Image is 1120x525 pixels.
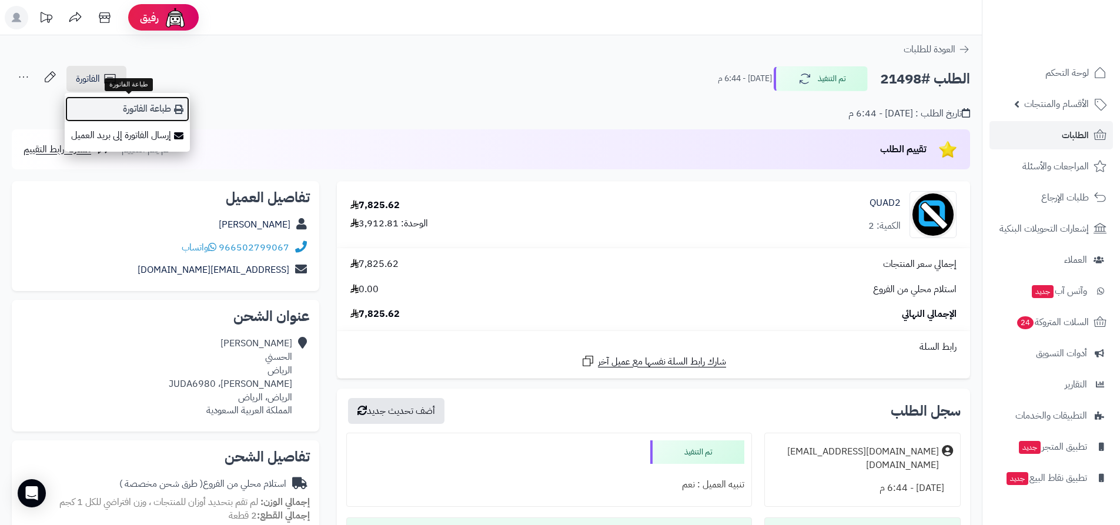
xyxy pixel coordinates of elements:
a: شارك رابط السلة نفسها مع عميل آخر [581,354,726,369]
h2: تفاصيل الشحن [21,450,310,464]
span: العملاء [1064,252,1087,268]
a: أدوات التسويق [989,339,1113,367]
span: 7,825.62 [350,307,400,321]
span: لوحة التحكم [1045,65,1089,81]
a: التقارير [989,370,1113,399]
span: لم تقم بتحديد أوزان للمنتجات ، وزن افتراضي للكل 1 كجم [59,495,258,509]
span: الطلبات [1062,127,1089,143]
span: التقارير [1065,376,1087,393]
button: أضف تحديث جديد [348,398,444,424]
a: [PERSON_NAME] [219,218,290,232]
span: الأقسام والمنتجات [1024,96,1089,112]
span: السلات المتروكة [1016,314,1089,330]
span: الفاتورة [76,72,100,86]
span: تقييم الطلب [880,142,927,156]
a: التطبيقات والخدمات [989,402,1113,430]
a: 966502799067 [219,240,289,255]
img: ai-face.png [163,6,187,29]
small: 2 قطعة [229,509,310,523]
a: وآتس آبجديد [989,277,1113,305]
div: استلام محلي من الفروع [119,477,286,491]
span: 24 [1017,316,1034,329]
a: العودة للطلبات [904,42,970,56]
div: طباعة الفاتورة [105,78,153,91]
a: QUAD2 [870,196,901,210]
h2: تفاصيل العميل [21,190,310,205]
a: الفاتورة [66,66,126,92]
h2: الطلب #21498 [880,67,970,91]
span: إشعارات التحويلات البنكية [999,220,1089,237]
div: Open Intercom Messenger [18,479,46,507]
div: [DATE] - 6:44 م [772,477,953,500]
a: الطلبات [989,121,1113,149]
span: مشاركة رابط التقييم [24,142,91,156]
a: طلبات الإرجاع [989,183,1113,212]
a: إرسال الفاتورة إلى بريد العميل [65,122,190,149]
a: [EMAIL_ADDRESS][DOMAIN_NAME] [138,263,289,277]
a: تطبيق المتجرجديد [989,433,1113,461]
span: 0.00 [350,283,379,296]
a: طباعة الفاتورة [65,96,190,122]
small: [DATE] - 6:44 م [718,73,772,85]
strong: إجمالي القطع: [257,509,310,523]
span: ( طرق شحن مخصصة ) [119,477,203,491]
span: طلبات الإرجاع [1041,189,1089,206]
div: رابط السلة [342,340,965,354]
button: تم التنفيذ [774,66,868,91]
img: no_image-90x90.png [910,191,956,238]
span: شارك رابط السلة نفسها مع عميل آخر [598,355,726,369]
div: الوحدة: 3,912.81 [350,217,428,230]
span: جديد [1019,441,1041,454]
span: استلام محلي من الفروع [873,283,957,296]
span: 7,825.62 [350,258,399,271]
div: الكمية: 2 [868,219,901,233]
h3: سجل الطلب [891,404,961,418]
a: مشاركة رابط التقييم [24,142,111,156]
a: المراجعات والأسئلة [989,152,1113,180]
span: جديد [1032,285,1054,298]
span: تطبيق نقاط البيع [1005,470,1087,486]
a: واتساب [182,240,216,255]
span: وآتس آب [1031,283,1087,299]
span: المراجعات والأسئلة [1022,158,1089,175]
span: جديد [1007,472,1028,485]
div: 7,825.62 [350,199,400,212]
h2: عنوان الشحن [21,309,310,323]
a: إشعارات التحويلات البنكية [989,215,1113,243]
span: إجمالي سعر المنتجات [883,258,957,271]
span: الإجمالي النهائي [902,307,957,321]
div: تم التنفيذ [650,440,744,464]
a: تطبيق نقاط البيعجديد [989,464,1113,492]
a: لوحة التحكم [989,59,1113,87]
span: تطبيق المتجر [1018,439,1087,455]
div: تنبيه العميل : نعم [354,473,744,496]
div: [PERSON_NAME] الحسني الرياض [PERSON_NAME]، JUDA6980 الرياض، الرياض المملكة العربية السعودية [169,337,292,417]
strong: إجمالي الوزن: [260,495,310,509]
span: التطبيقات والخدمات [1015,407,1087,424]
a: العملاء [989,246,1113,274]
div: [DOMAIN_NAME][EMAIL_ADDRESS][DOMAIN_NAME] [772,445,939,472]
div: تاريخ الطلب : [DATE] - 6:44 م [848,107,970,121]
span: العودة للطلبات [904,42,955,56]
span: أدوات التسويق [1036,345,1087,362]
a: تحديثات المنصة [31,6,61,32]
a: السلات المتروكة24 [989,308,1113,336]
span: رفيق [140,11,159,25]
